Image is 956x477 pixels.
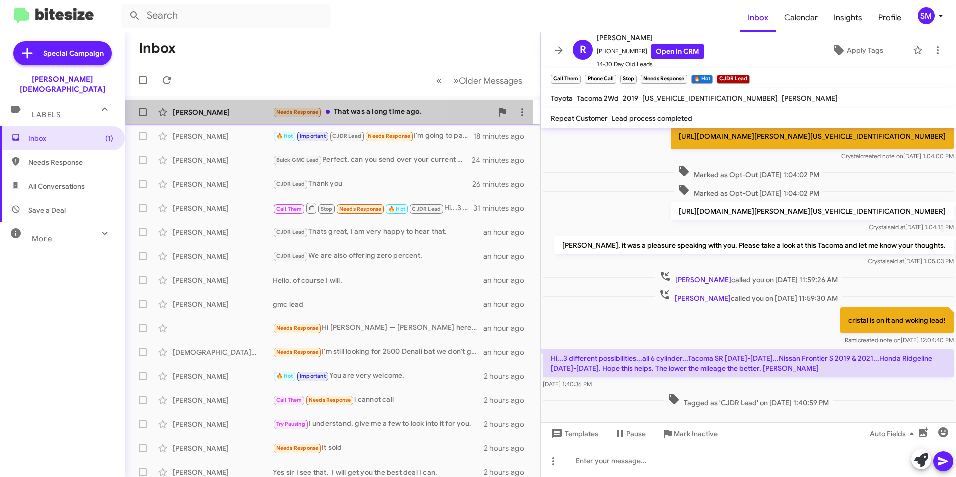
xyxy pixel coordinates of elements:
[845,336,954,344] span: Rami [DATE] 12:04:40 PM
[273,418,484,430] div: I understand, give me a few to look into it for you.
[577,94,619,103] span: Tacoma 2Wd
[597,44,704,59] span: [PHONE_NUMBER]
[580,42,586,58] span: R
[543,349,954,377] p: Hi...3 different possibilities...all 6 cylinder...Tacoma SR [DATE]-[DATE]...Nissan Frontier S 201...
[273,106,492,118] div: That was a long time ago.
[776,3,826,32] a: Calendar
[806,41,908,59] button: Apply Tags
[782,94,838,103] span: [PERSON_NAME]
[483,299,532,309] div: an hour ago
[276,445,319,451] span: Needs Response
[32,110,61,119] span: Labels
[623,94,638,103] span: 2019
[641,75,687,84] small: Needs Response
[585,75,616,84] small: Phone Call
[847,41,883,59] span: Apply Tags
[674,184,823,198] span: Marked as Opt-Out [DATE] 1:04:02 PM
[273,178,472,190] div: Thank you
[870,3,909,32] span: Profile
[551,94,573,103] span: Toyota
[139,40,176,56] h1: Inbox
[436,74,442,87] span: «
[368,133,410,139] span: Needs Response
[459,75,522,86] span: Older Messages
[651,44,704,59] a: Open in CRM
[273,202,473,214] div: Hi...3 different possibilities...all 6 cylinder...Tacoma SR [DATE]-[DATE]...Nissan Frontier S 201...
[276,253,305,259] span: CJDR Lead
[273,275,483,285] div: Hello, of course I will.
[447,70,528,91] button: Next
[483,323,532,333] div: an hour ago
[483,227,532,237] div: an hour ago
[909,7,945,24] button: SM
[543,380,592,388] span: [DATE] 1:40:36 PM
[655,289,842,303] span: called you on [DATE] 11:59:30 AM
[869,223,954,231] span: Crystal [DATE] 1:04:15 PM
[273,226,483,238] div: Thats great, I am very happy to hear that.
[173,251,273,261] div: [PERSON_NAME]
[620,75,637,84] small: Stop
[173,443,273,453] div: [PERSON_NAME]
[173,227,273,237] div: [PERSON_NAME]
[276,421,305,427] span: Try Pausing
[541,425,606,443] button: Templates
[549,425,598,443] span: Templates
[606,425,654,443] button: Pause
[453,74,459,87] span: »
[273,154,472,166] div: Perfect, can you send over your current mileage?
[870,425,918,443] span: Auto Fields
[675,275,731,284] span: [PERSON_NAME]
[173,275,273,285] div: [PERSON_NAME]
[173,395,273,405] div: [PERSON_NAME]
[868,257,954,265] span: Crystal [DATE] 1:05:03 PM
[173,299,273,309] div: [PERSON_NAME]
[671,202,954,220] p: [URL][DOMAIN_NAME][PERSON_NAME][US_VEHICLE_IDENTIFICATION_NUMBER]
[626,425,646,443] span: Pause
[273,250,483,262] div: We are also offering zero percent.
[430,70,448,91] button: Previous
[276,349,319,355] span: Needs Response
[276,325,319,331] span: Needs Response
[918,7,935,24] div: SM
[105,133,113,143] span: (1)
[300,373,326,379] span: Important
[483,275,532,285] div: an hour ago
[483,251,532,261] div: an hour ago
[740,3,776,32] span: Inbox
[484,443,532,453] div: 2 hours ago
[597,32,704,44] span: [PERSON_NAME]
[674,425,718,443] span: Mark Inactive
[300,133,326,139] span: Important
[597,59,704,69] span: 14-30 Day Old Leads
[121,4,331,28] input: Search
[28,133,113,143] span: Inbox
[173,347,273,357] div: [DEMOGRAPHIC_DATA][PERSON_NAME]
[431,70,528,91] nav: Page navigation example
[841,152,954,160] span: Crystal [DATE] 1:04:00 PM
[551,75,581,84] small: Call Them
[339,206,382,212] span: Needs Response
[28,181,85,191] span: All Conversations
[473,203,532,213] div: 31 minutes ago
[826,3,870,32] a: Insights
[43,48,104,58] span: Special Campaign
[860,152,903,160] span: created note on
[484,395,532,405] div: 2 hours ago
[321,206,333,212] span: Stop
[276,109,319,115] span: Needs Response
[276,373,293,379] span: 🔥 Hot
[551,114,608,123] span: Repeat Customer
[273,370,484,382] div: You are very welcome.
[473,131,532,141] div: 18 minutes ago
[28,205,66,215] span: Save a Deal
[612,114,692,123] span: Lead process completed
[273,394,484,406] div: i cannot call
[664,393,833,408] span: Tagged as 'CJDR Lead' on [DATE] 1:40:59 PM
[858,336,901,344] span: created note on
[273,346,483,358] div: I'm still looking for 2500 Denali bat we don't get to the payment price is to high for me. I was ...
[484,371,532,381] div: 2 hours ago
[412,206,441,212] span: CJDR Lead
[840,307,954,333] p: cristal is on it and woking lead!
